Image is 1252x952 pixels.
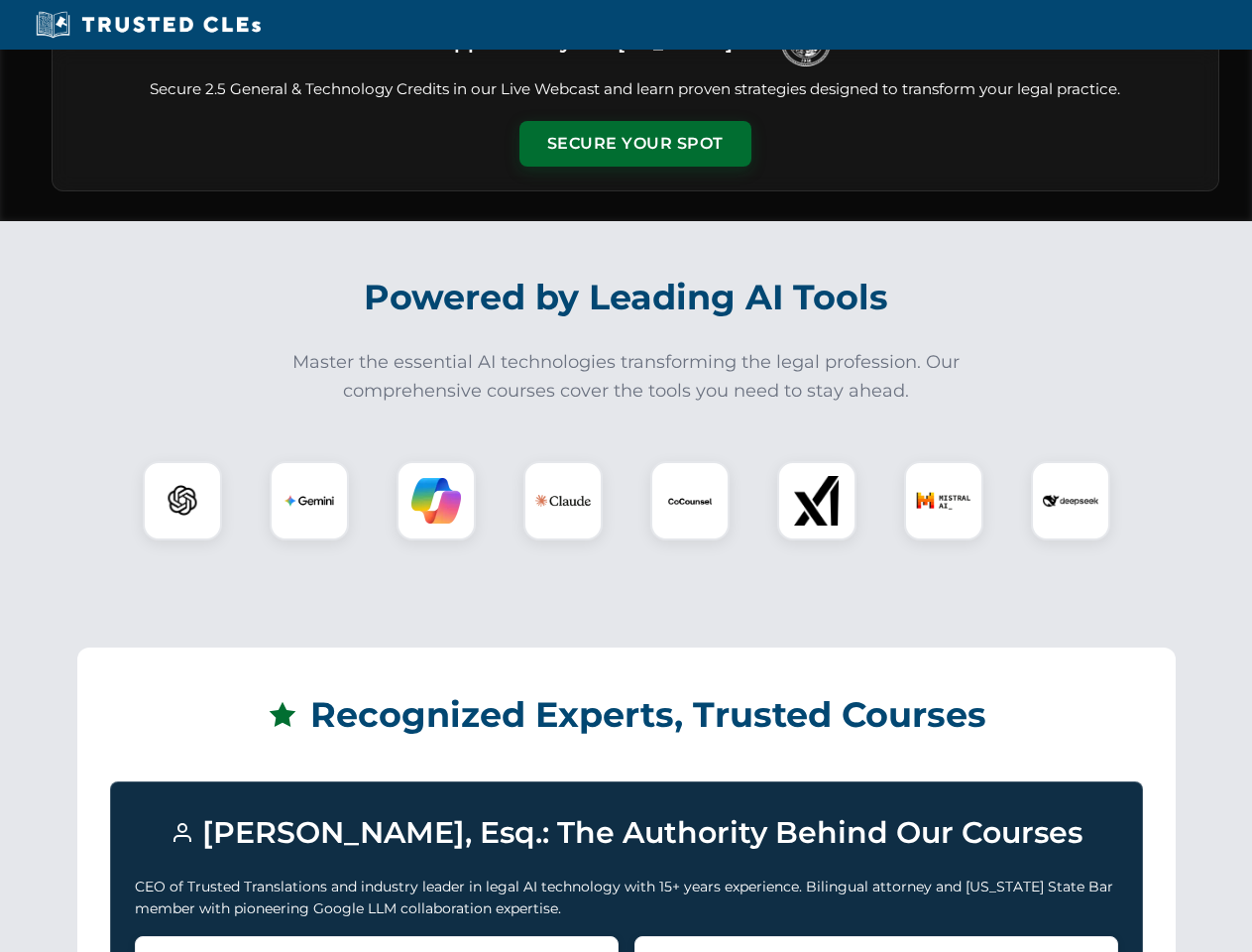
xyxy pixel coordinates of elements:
[904,461,983,540] div: Mistral AI
[519,121,751,167] button: Secure Your Spot
[792,476,842,526] img: xAI Logo
[76,78,1195,101] p: Secure 2.5 General & Technology Credits in our Live Webcast and learn proven strategies designed ...
[77,263,1176,332] h2: Powered by Leading AI Tools
[916,473,971,529] img: Mistral AI Logo
[135,876,1118,920] p: CEO of Trusted Translations and industry leader in legal AI technology with 15+ years experience....
[777,461,856,540] div: xAI
[411,476,461,526] img: Copilot Logo
[270,461,349,540] div: Gemini
[154,472,211,530] img: ChatGPT Logo
[650,461,730,540] div: CoCounsel
[280,348,973,406] p: Master the essential AI technologies transforming the legal profession. Our comprehensive courses...
[665,476,715,526] img: CoCounsel Logo
[1031,461,1110,540] div: DeepSeek
[1043,473,1098,529] img: DeepSeek Logo
[523,461,603,540] div: Claude
[143,461,222,540] div: ChatGPT
[397,461,476,540] div: Copilot
[30,10,267,40] img: Trusted CLEs
[285,476,334,526] img: Gemini Logo
[110,680,1143,750] h2: Recognized Experts, Trusted Courses
[535,473,591,529] img: Claude Logo
[135,806,1118,860] h3: [PERSON_NAME], Esq.: The Authority Behind Our Courses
